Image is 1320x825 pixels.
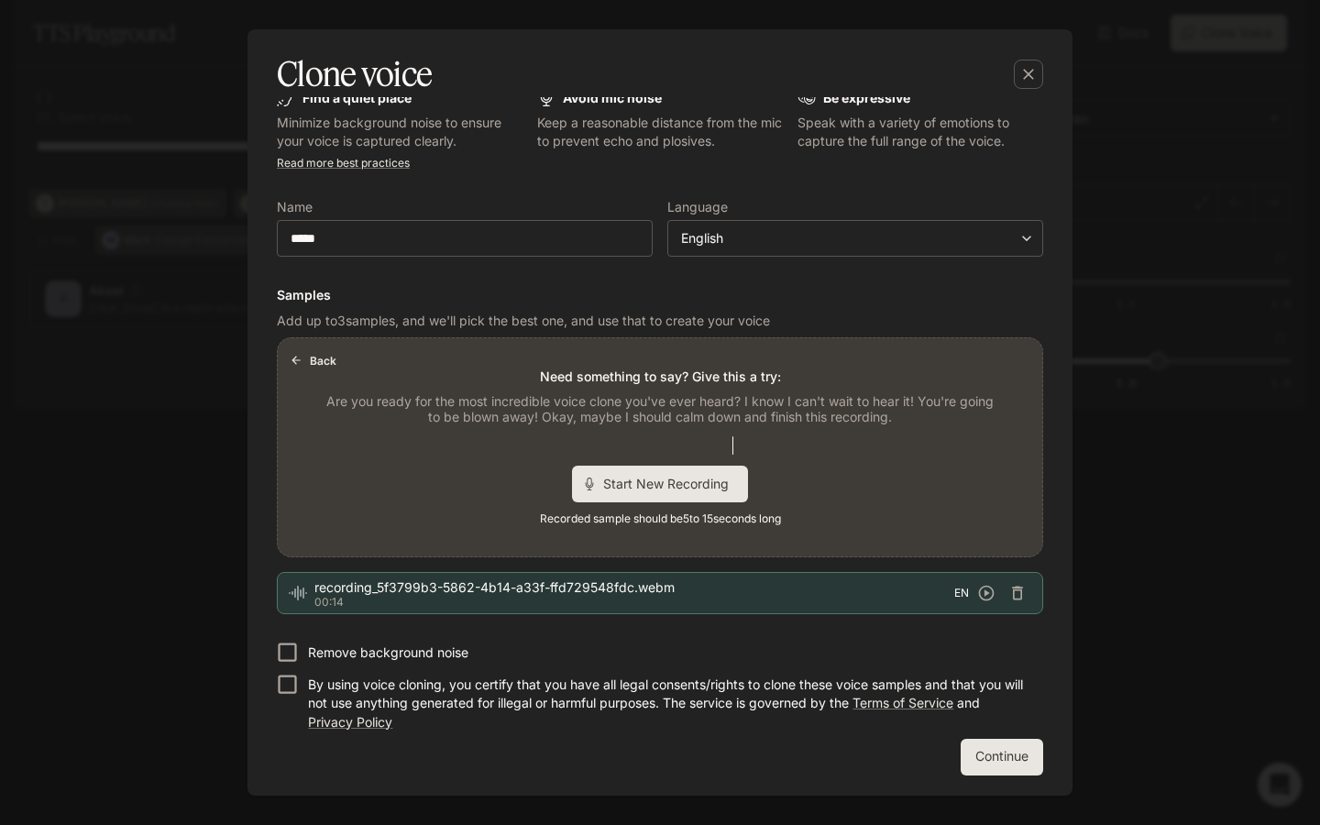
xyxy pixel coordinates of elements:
[667,201,728,214] p: Language
[572,466,748,502] div: Start New Recording
[563,90,662,105] b: Avoid mic noise
[277,312,1043,330] p: Add up to 3 samples, and we'll pick the best one, and use that to create your voice
[314,597,954,608] p: 00:14
[277,286,1043,304] h6: Samples
[308,643,468,662] p: Remove background noise
[308,714,392,730] a: Privacy Policy
[961,739,1043,775] button: Continue
[285,346,344,375] button: Back
[823,90,910,105] b: Be expressive
[277,156,410,170] a: Read more best practices
[797,114,1043,150] p: Speak with a variety of emotions to capture the full range of the voice.
[537,114,783,150] p: Keep a reasonable distance from the mic to prevent echo and plosives.
[314,578,954,597] span: recording_5f3799b3-5862-4b14-a33f-ffd729548fdc.webm
[681,229,1013,247] div: English
[277,114,522,150] p: Minimize background noise to ensure your voice is captured clearly.
[668,229,1042,247] div: English
[308,676,1028,731] p: By using voice cloning, you certify that you have all legal consents/rights to clone these voice ...
[302,90,412,105] b: Find a quiet place
[954,584,969,602] span: EN
[852,695,953,710] a: Terms of Service
[603,474,741,493] span: Start New Recording
[540,510,781,528] span: Recorded sample should be 5 to 15 seconds long
[322,393,998,425] p: Are you ready for the most incredible voice clone you've ever heard? I know I can't wait to hear ...
[540,368,781,386] p: Need something to say? Give this a try:
[277,51,432,97] h5: Clone voice
[277,201,313,214] p: Name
